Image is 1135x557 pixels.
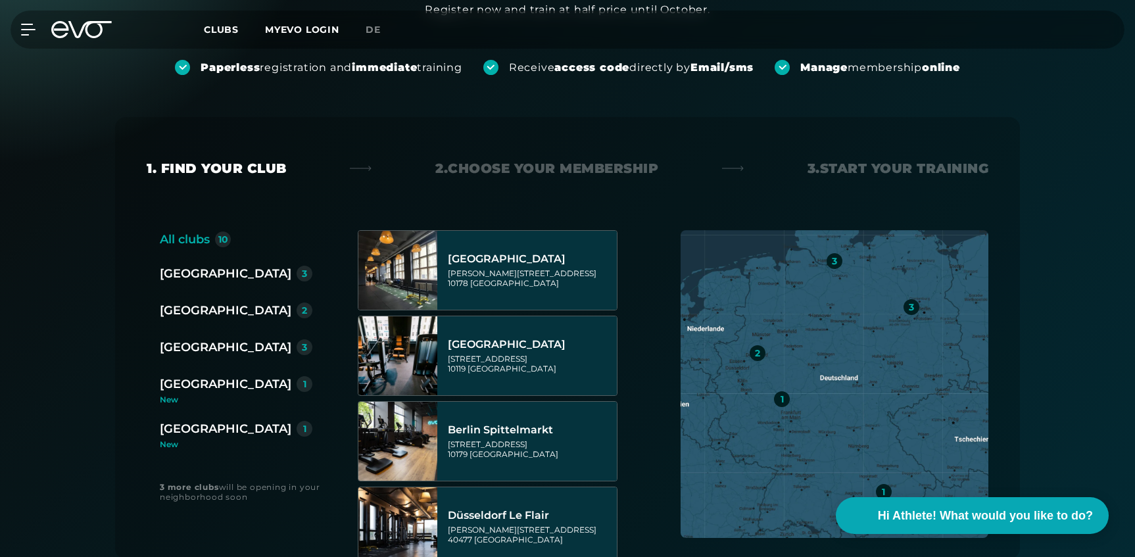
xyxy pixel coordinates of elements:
div: Düsseldorf Le Flair [448,509,613,522]
div: 1 [882,487,885,496]
div: membership [800,61,960,75]
div: 1 [303,379,306,389]
div: [GEOGRAPHIC_DATA] [160,375,291,393]
a: Clubs [204,23,265,36]
strong: online [922,61,960,74]
div: 3. Start your Training [808,159,989,178]
div: 2 [755,349,760,358]
div: 2 [302,306,307,315]
img: Berlin Spittelmarkt [358,402,437,481]
div: 1 [303,424,306,433]
div: 3 [909,303,914,312]
strong: immediate [352,61,417,74]
span: Hi Athlete! What would you like to do? [878,507,1093,525]
button: Hi Athlete! What would you like to do? [836,497,1109,534]
strong: Paperless [201,61,260,74]
div: [GEOGRAPHIC_DATA] [448,253,613,266]
div: [PERSON_NAME][STREET_ADDRESS] 10178 [GEOGRAPHIC_DATA] [448,268,613,288]
div: New [160,396,323,404]
div: [PERSON_NAME][STREET_ADDRESS] 40477 [GEOGRAPHIC_DATA] [448,525,613,545]
div: [STREET_ADDRESS] 10179 [GEOGRAPHIC_DATA] [448,439,613,459]
div: 1 [781,395,784,404]
a: de [366,22,397,37]
div: [GEOGRAPHIC_DATA] [160,264,291,283]
div: 1. Find your club [147,159,287,178]
div: 3 [302,343,307,352]
div: [GEOGRAPHIC_DATA] [448,338,613,351]
img: Berlin Rosenthaler Platz [358,316,437,395]
div: [GEOGRAPHIC_DATA] [160,338,291,356]
img: Berlin Alexanderplatz [358,231,437,310]
div: [STREET_ADDRESS] 10119 [GEOGRAPHIC_DATA] [448,354,613,374]
a: MYEVO LOGIN [265,24,339,36]
img: map [681,230,988,538]
div: registration and training [201,61,462,75]
strong: Email/sms [690,61,754,74]
span: Clubs [204,24,239,36]
div: New [160,441,312,448]
div: All clubs [160,230,210,249]
div: 10 [218,235,228,244]
div: Receive directly by [509,61,754,75]
strong: Manage [800,61,848,74]
strong: 3 more clubs [160,482,219,492]
span: de [366,24,381,36]
strong: access code [554,61,629,74]
div: will be opening in your neighborhood soon [160,482,331,502]
div: 2. Choose your membership [435,159,658,178]
div: 3 [832,256,837,266]
div: [GEOGRAPHIC_DATA] [160,420,291,438]
div: [GEOGRAPHIC_DATA] [160,301,291,320]
div: Berlin Spittelmarkt [448,424,613,437]
div: 3 [302,269,307,278]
